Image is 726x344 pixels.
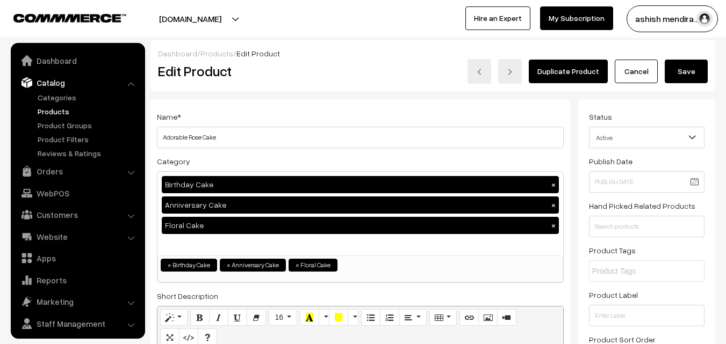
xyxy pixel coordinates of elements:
[589,127,705,148] span: Active
[549,180,558,189] button: ×
[228,309,247,326] button: Underline (CTRL+U)
[157,156,190,167] label: Category
[13,162,141,181] a: Orders
[589,305,705,326] input: Enter Label
[35,120,141,131] a: Product Groups
[162,217,559,234] div: Floral Cake
[696,11,713,27] img: user
[549,200,558,210] button: ×
[157,127,564,148] input: Name
[329,309,348,326] button: Background Color
[157,111,181,122] label: Name
[13,11,107,24] a: COMMMERCE
[540,6,613,30] a: My Subscription
[35,148,141,159] a: Reviews & Ratings
[589,171,705,193] input: Publish Date
[589,216,705,237] input: Search products
[507,69,513,75] img: right-arrow.png
[158,48,708,59] div: / /
[289,259,337,272] li: Floral Cake
[200,49,233,58] a: Products
[13,314,141,333] a: Staff Management
[35,106,141,117] a: Products
[348,309,358,326] button: More Color
[13,51,141,70] a: Dashboard
[168,260,171,270] span: ×
[158,49,197,58] a: Dashboard
[615,60,658,83] a: Cancel
[160,309,188,326] button: Style
[209,309,228,326] button: Italic (CTRL+I)
[13,248,141,268] a: Apps
[627,5,718,32] button: ashish mendira…
[497,309,516,326] button: Video
[592,266,686,277] input: Product Tags
[13,292,141,311] a: Marketing
[13,205,141,224] a: Customers
[361,309,380,326] button: Unordered list (CTRL+SHIFT+NUM7)
[13,184,141,203] a: WebPOS
[589,200,695,211] label: Hand Picked Related Products
[13,14,126,22] img: COMMMERCE
[476,69,483,75] img: left-arrow.png
[13,270,141,290] a: Reports
[380,309,399,326] button: Ordered list (CTRL+SHIFT+NUM8)
[190,309,210,326] button: Bold (CTRL+B)
[269,309,297,326] button: Font Size
[158,63,378,79] h2: Edit Product
[35,92,141,103] a: Categories
[589,245,636,256] label: Product Tags
[465,6,530,30] a: Hire an Expert
[121,5,259,32] button: [DOMAIN_NAME]
[162,176,559,193] div: Birthday Cake
[13,227,141,246] a: Website
[549,221,558,230] button: ×
[319,309,329,326] button: More Color
[589,156,632,167] label: Publish Date
[161,259,217,272] li: Birthday Cake
[247,309,266,326] button: Remove Font Style (CTRL+\)
[429,309,457,326] button: Table
[590,128,704,147] span: Active
[529,60,608,83] a: Duplicate Product
[35,134,141,145] a: Product Filters
[296,260,299,270] span: ×
[459,309,479,326] button: Link (CTRL+K)
[478,309,498,326] button: Picture
[220,259,286,272] li: Anniversary Cake
[162,196,559,214] div: Anniversary Cake
[236,49,280,58] span: Edit Product
[300,309,319,326] button: Recent Color
[227,260,231,270] span: ×
[665,60,708,83] button: Save
[399,309,426,326] button: Paragraph
[157,290,218,302] label: Short Description
[275,313,283,321] span: 16
[13,73,141,92] a: Catalog
[589,289,638,301] label: Product Label
[589,111,612,122] label: Status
